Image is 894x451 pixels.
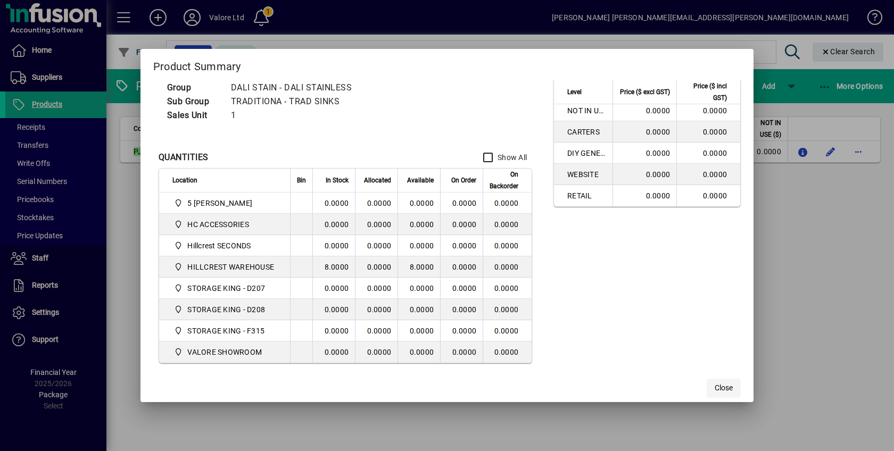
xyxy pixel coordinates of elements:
[172,261,278,273] span: HILLCREST WAREHOUSE
[226,81,365,95] td: DALI STAIN - DALI STAINLESS
[452,327,477,335] span: 0.0000
[140,49,754,80] h2: Product Summary
[312,341,355,363] td: 0.0000
[172,346,278,358] span: VALORE SHOWROOM
[172,324,278,337] span: STORAGE KING - F315
[187,240,251,251] span: Hillcrest SECONDS
[398,214,440,235] td: 0.0000
[172,174,197,186] span: Location
[483,278,532,299] td: 0.0000
[483,341,532,363] td: 0.0000
[326,174,349,186] span: In Stock
[312,299,355,320] td: 0.0000
[297,174,306,186] span: Bin
[312,320,355,341] td: 0.0000
[187,262,274,272] span: HILLCREST WAREHOUSE
[452,348,477,356] span: 0.0000
[483,320,532,341] td: 0.0000
[612,121,676,143] td: 0.0000
[407,174,434,186] span: Available
[398,193,440,214] td: 0.0000
[451,174,476,186] span: On Order
[398,320,440,341] td: 0.0000
[495,152,527,163] label: Show All
[452,220,477,229] span: 0.0000
[187,219,249,230] span: HC ACCESSORIES
[172,197,278,210] span: 5 Colombo Hamilton
[490,169,518,192] span: On Backorder
[567,127,606,137] span: CARTERS
[676,100,740,121] td: 0.0000
[398,256,440,278] td: 8.0000
[452,199,477,207] span: 0.0000
[567,169,606,180] span: WEBSITE
[355,214,398,235] td: 0.0000
[567,148,606,158] span: DIY GENERAL
[398,235,440,256] td: 0.0000
[187,198,252,208] span: 5 [PERSON_NAME]
[159,151,209,164] div: QUANTITIES
[162,108,226,122] td: Sales Unit
[187,283,265,294] span: STORAGE KING - D207
[452,305,477,314] span: 0.0000
[676,185,740,206] td: 0.0000
[355,341,398,363] td: 0.0000
[187,347,262,357] span: VALORE SHOWROOM
[162,95,226,108] td: Sub Group
[707,379,741,398] button: Close
[226,108,365,122] td: 1
[162,81,226,95] td: Group
[483,193,532,214] td: 0.0000
[312,214,355,235] td: 0.0000
[452,284,477,293] span: 0.0000
[312,193,355,214] td: 0.0000
[398,341,440,363] td: 0.0000
[398,299,440,320] td: 0.0000
[567,105,606,116] span: NOT IN USE
[355,299,398,320] td: 0.0000
[483,256,532,278] td: 0.0000
[612,164,676,185] td: 0.0000
[452,241,477,250] span: 0.0000
[398,278,440,299] td: 0.0000
[355,193,398,214] td: 0.0000
[715,382,733,394] span: Close
[612,100,676,121] td: 0.0000
[612,185,676,206] td: 0.0000
[355,278,398,299] td: 0.0000
[676,143,740,164] td: 0.0000
[483,299,532,320] td: 0.0000
[483,214,532,235] td: 0.0000
[483,235,532,256] td: 0.0000
[683,80,727,104] span: Price ($ incl GST)
[355,235,398,256] td: 0.0000
[187,304,265,315] span: STORAGE KING - D208
[172,282,278,295] span: STORAGE KING - D207
[676,164,740,185] td: 0.0000
[567,190,606,201] span: RETAIL
[612,143,676,164] td: 0.0000
[355,320,398,341] td: 0.0000
[172,303,278,316] span: STORAGE KING - D208
[312,278,355,299] td: 0.0000
[567,86,582,98] span: Level
[355,256,398,278] td: 0.0000
[620,86,670,98] span: Price ($ excl GST)
[364,174,391,186] span: Allocated
[226,95,365,108] td: TRADITIONA - TRAD SINKS
[187,325,264,336] span: STORAGE KING - F315
[312,235,355,256] td: 0.0000
[452,263,477,271] span: 0.0000
[676,121,740,143] td: 0.0000
[172,218,278,231] span: HC ACCESSORIES
[172,239,278,252] span: Hillcrest SECONDS
[312,256,355,278] td: 8.0000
